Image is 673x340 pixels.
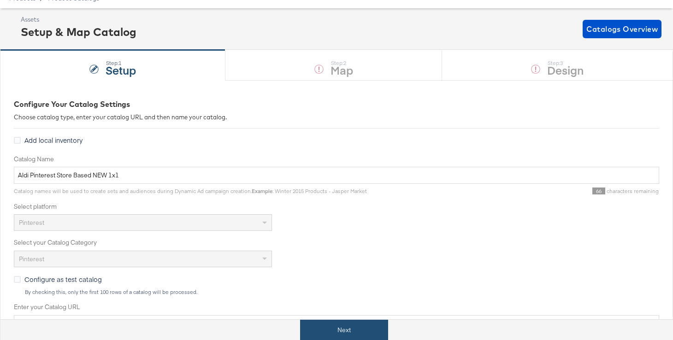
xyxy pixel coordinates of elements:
[14,113,659,122] div: Choose catalog type, enter your catalog URL and then name your catalog.
[252,188,272,194] strong: Example
[14,188,367,194] span: Catalog names will be used to create sets and audiences during Dynamic Ad campaign creation. : Wi...
[14,303,659,311] label: Enter your Catalog URL
[21,24,136,40] div: Setup & Map Catalog
[24,135,83,145] span: Add local inventory
[106,62,136,77] strong: Setup
[14,167,659,184] input: Name your catalog e.g. My Dynamic Product Catalog
[106,60,136,66] div: Step: 1
[14,238,659,247] label: Select your Catalog Category
[14,99,659,110] div: Configure Your Catalog Settings
[21,15,136,24] div: Assets
[14,155,659,164] label: Catalog Name
[583,20,661,38] button: Catalogs Overview
[367,188,659,195] div: characters remaining
[14,202,659,211] label: Select platform
[19,255,44,263] span: Pinterest
[592,188,605,194] span: 66
[24,289,659,295] div: By checking this, only the first 100 rows of a catalog will be processed.
[19,218,44,227] span: Pinterest
[586,23,658,35] span: Catalogs Overview
[24,275,102,284] span: Configure as test catalog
